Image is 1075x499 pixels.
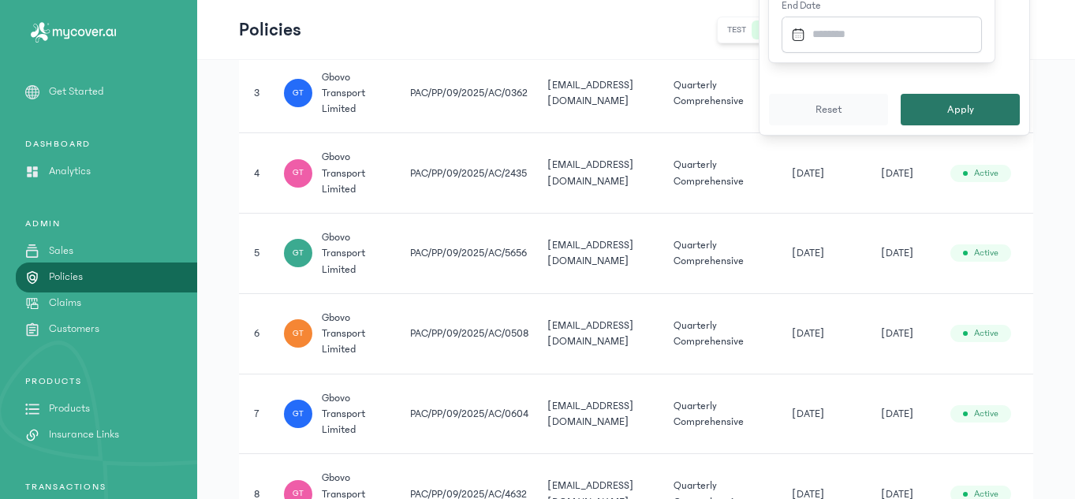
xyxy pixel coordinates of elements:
div: GT [284,400,312,428]
p: Claims [49,295,81,311]
td: PAC/PP/09/2025/AC/0508 [401,293,539,374]
td: Quarterly Comprehensive [664,133,782,214]
td: Quarterly Comprehensive [664,374,782,454]
span: [EMAIL_ADDRESS][DOMAIN_NAME] [547,320,633,347]
span: [DATE] [792,245,824,261]
span: gbovo transport limited [322,390,391,438]
span: Apply [947,102,974,117]
span: [EMAIL_ADDRESS][DOMAIN_NAME] [547,400,633,427]
span: [EMAIL_ADDRESS][DOMAIN_NAME] [547,159,633,186]
p: Policies [49,269,83,285]
button: test [721,20,752,39]
p: Get Started [49,84,104,100]
p: Customers [49,321,99,337]
td: Quarterly Comprehensive [664,214,782,294]
button: Reset [769,94,888,125]
span: gbovo transport limited [322,69,391,117]
span: [EMAIL_ADDRESS][DOMAIN_NAME] [547,80,633,106]
div: GT [284,319,312,348]
span: Active [974,327,998,340]
span: [DATE] [881,406,913,422]
td: Quarterly Comprehensive [664,53,782,133]
p: Products [49,400,90,417]
button: live [752,20,782,39]
td: PAC/PP/09/2025/AC/0604 [401,374,539,454]
td: PAC/PP/09/2025/AC/2435 [401,133,539,214]
span: [DATE] [881,245,913,261]
span: [DATE] [792,166,824,181]
span: Reset [816,102,842,117]
p: Analytics [49,163,91,180]
span: [DATE] [881,326,913,341]
span: 6 [254,328,259,339]
div: GT [284,79,312,107]
span: Active [974,408,998,420]
span: Active [974,167,998,180]
input: Datepicker input [785,17,969,51]
td: PAC/PP/09/2025/AC/5656 [401,214,539,294]
span: 5 [254,248,259,259]
button: Apply [901,94,1020,125]
span: Active [974,247,998,259]
p: Insurance Links [49,426,119,443]
span: [DATE] [792,406,824,422]
div: GT [284,159,312,188]
span: [DATE] [881,166,913,181]
span: 3 [254,88,259,99]
span: gbovo transport limited [322,310,391,358]
span: gbovo transport limited [322,229,391,277]
span: [EMAIL_ADDRESS][DOMAIN_NAME] [547,240,633,266]
div: GT [284,239,312,267]
p: Sales [49,243,73,259]
span: 7 [254,408,259,419]
td: PAC/PP/09/2025/AC/0362 [401,53,539,133]
span: 4 [254,168,259,179]
span: [DATE] [792,326,824,341]
span: gbovo transport limited [322,149,391,197]
p: Policies [239,17,301,43]
td: Quarterly Comprehensive [664,293,782,374]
